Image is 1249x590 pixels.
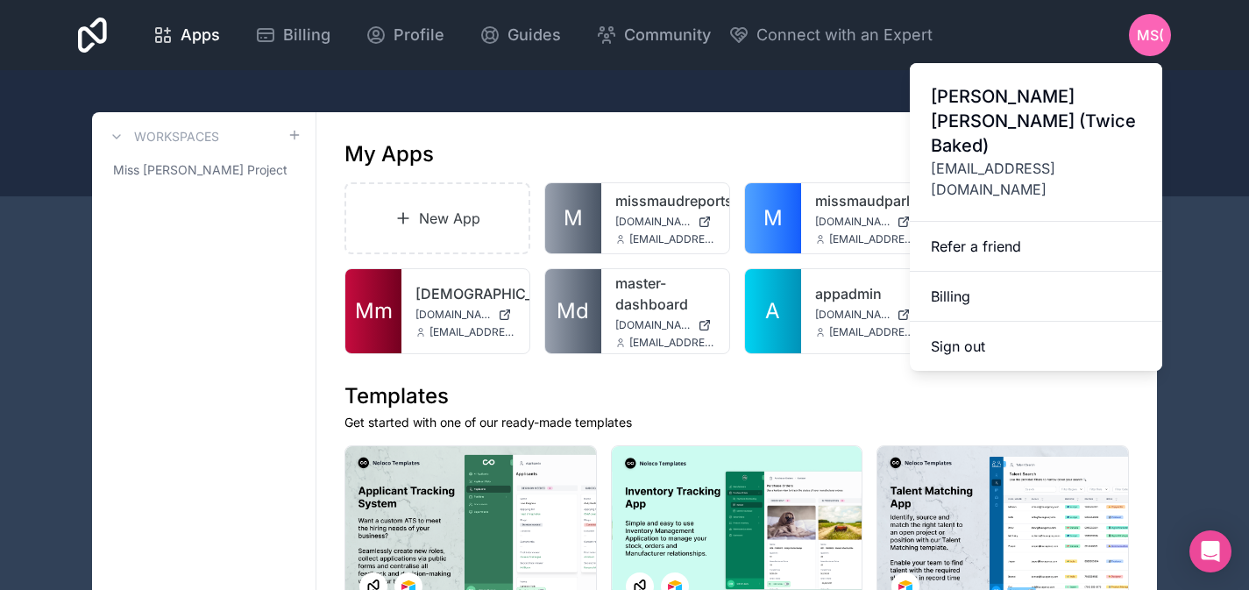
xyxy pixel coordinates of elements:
[283,23,330,47] span: Billing
[615,273,715,315] a: master-dashboard
[629,232,715,246] span: [EMAIL_ADDRESS][DOMAIN_NAME]
[815,215,915,229] a: [DOMAIN_NAME]
[564,204,583,232] span: M
[756,23,933,47] span: Connect with an Expert
[1189,530,1231,572] div: Open Intercom Messenger
[815,283,915,304] a: appadmin
[745,183,801,253] a: M
[815,215,891,229] span: [DOMAIN_NAME]
[351,16,458,54] a: Profile
[241,16,344,54] a: Billing
[344,414,1129,431] p: Get started with one of our ready-made templates
[545,269,601,353] a: Md
[815,308,891,322] span: [DOMAIN_NAME]
[910,222,1162,272] a: Refer a friend
[345,269,401,353] a: Mm
[615,318,691,332] span: [DOMAIN_NAME]
[815,308,915,322] a: [DOMAIN_NAME]
[507,23,561,47] span: Guides
[582,16,725,54] a: Community
[829,325,915,339] span: [EMAIL_ADDRESS][DOMAIN_NAME]
[615,318,715,332] a: [DOMAIN_NAME]
[763,204,783,232] span: M
[138,16,234,54] a: Apps
[344,382,1129,410] h1: Templates
[415,283,515,304] a: [DEMOGRAPHIC_DATA]
[429,325,515,339] span: [EMAIL_ADDRESS][DOMAIN_NAME]
[344,182,530,254] a: New App
[624,23,711,47] span: Community
[394,23,444,47] span: Profile
[629,336,715,350] span: [EMAIL_ADDRESS][DOMAIN_NAME]
[615,190,715,211] a: missmaudreports
[415,308,515,322] a: [DOMAIN_NAME]
[106,154,302,186] a: Miss [PERSON_NAME] Project
[344,140,434,168] h1: My Apps
[181,23,220,47] span: Apps
[545,183,601,253] a: M
[615,215,715,229] a: [DOMAIN_NAME]
[728,23,933,47] button: Connect with an Expert
[910,322,1162,371] button: Sign out
[113,161,287,179] span: Miss [PERSON_NAME] Project
[615,215,691,229] span: [DOMAIN_NAME]
[134,128,219,146] h3: Workspaces
[815,190,915,211] a: missmaudparlevelsupdate
[931,158,1141,200] span: [EMAIL_ADDRESS][DOMAIN_NAME]
[557,297,589,325] span: Md
[465,16,575,54] a: Guides
[910,272,1162,322] a: Billing
[1137,25,1164,46] span: MS(
[931,84,1141,158] span: [PERSON_NAME] [PERSON_NAME] (Twice Baked)
[745,269,801,353] a: A
[106,126,219,147] a: Workspaces
[829,232,915,246] span: [EMAIL_ADDRESS][DOMAIN_NAME]
[415,308,491,322] span: [DOMAIN_NAME]
[355,297,393,325] span: Mm
[765,297,780,325] span: A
